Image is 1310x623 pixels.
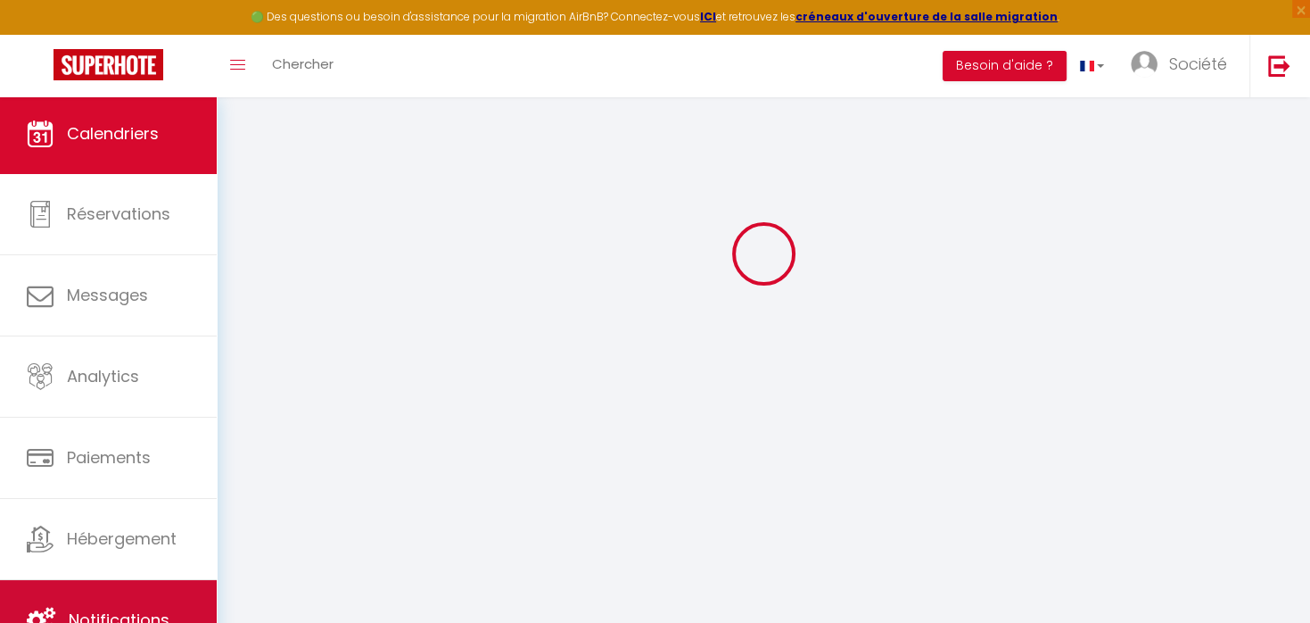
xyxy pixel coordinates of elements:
[14,7,68,61] button: Ouvrir le widget de chat LiveChat
[259,35,347,97] a: Chercher
[943,51,1067,81] button: Besoin d'aide ?
[54,49,163,80] img: Super Booking
[67,446,151,469] span: Paiements
[67,284,148,306] span: Messages
[67,527,177,550] span: Hébergement
[700,9,716,24] a: ICI
[67,203,170,225] span: Réservations
[67,365,139,387] span: Analytics
[795,9,1058,24] a: créneaux d'ouverture de la salle migration
[1169,53,1227,75] span: Société
[1117,35,1249,97] a: ... Société
[1268,54,1290,77] img: logout
[272,54,334,73] span: Chercher
[1131,51,1158,78] img: ...
[67,122,159,145] span: Calendriers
